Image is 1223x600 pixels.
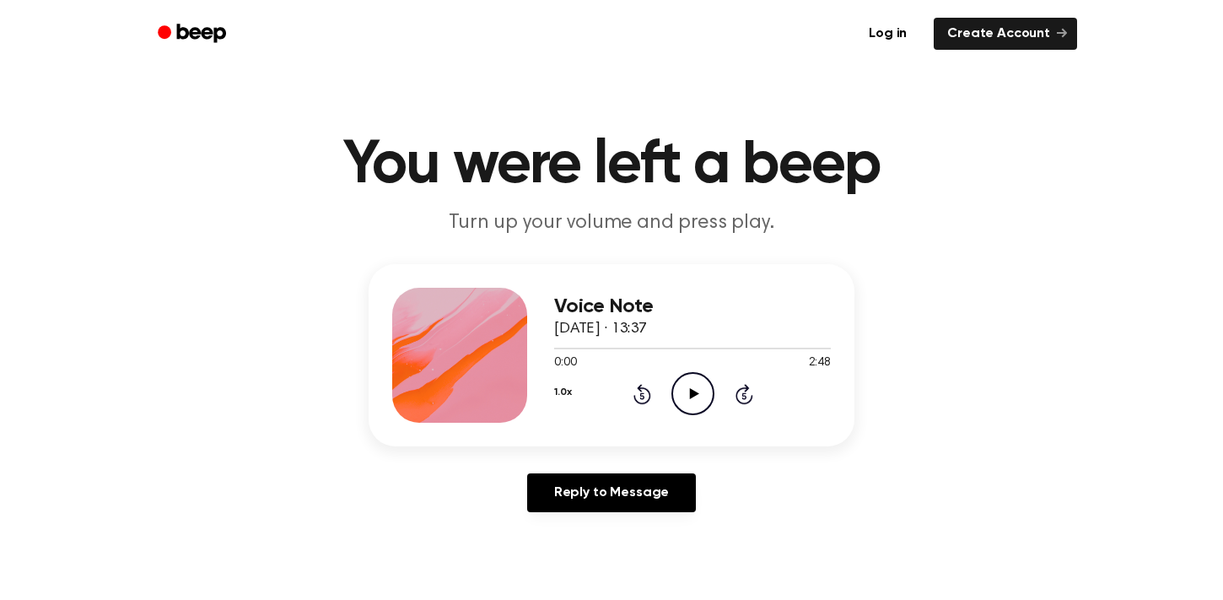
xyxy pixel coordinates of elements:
[288,209,935,237] p: Turn up your volume and press play.
[554,295,831,318] h3: Voice Note
[527,473,696,512] a: Reply to Message
[554,378,571,407] button: 1.0x
[554,322,647,337] span: [DATE] · 13:37
[180,135,1043,196] h1: You were left a beep
[554,354,576,372] span: 0:00
[852,14,924,53] a: Log in
[934,18,1077,50] a: Create Account
[809,354,831,372] span: 2:48
[146,18,241,51] a: Beep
